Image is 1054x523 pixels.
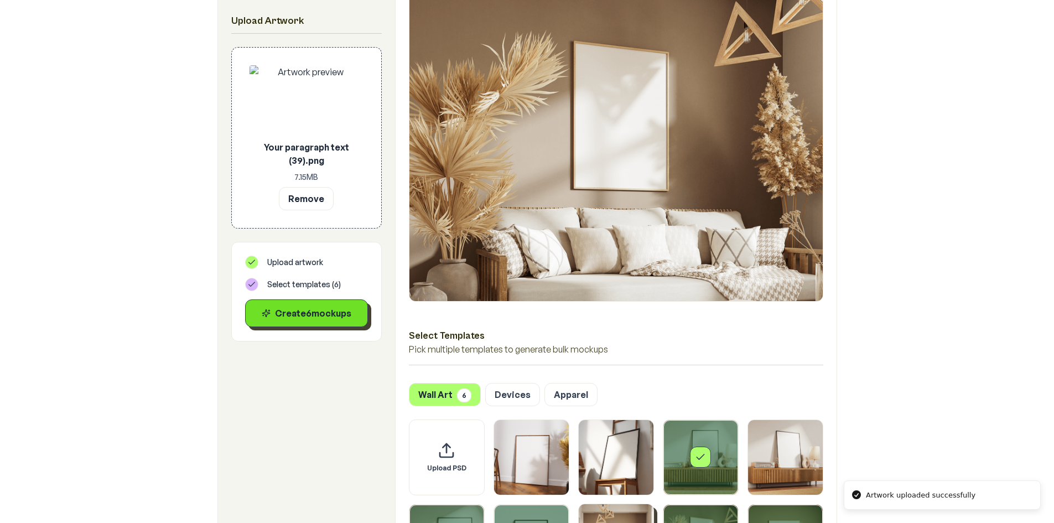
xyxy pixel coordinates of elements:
p: Pick multiple templates to generate bulk mockups [409,343,823,356]
p: Your paragraph text (39).png [250,141,364,167]
div: Artwork uploaded successfully [866,490,975,501]
div: Select template Framed Poster [494,420,569,495]
div: Upload custom PSD template [409,420,485,495]
img: Framed Poster [494,420,569,495]
button: Devices [485,383,540,406]
h2: Upload Artwork [231,13,382,29]
span: Select templates ( 6 ) [267,279,341,290]
img: Framed Poster 2 [579,420,653,495]
span: Upload artwork [267,257,323,268]
div: Select template Framed Poster 3 [663,420,739,495]
button: Apparel [544,383,598,406]
button: Wall Art6 [409,383,481,406]
button: Remove [279,187,334,210]
div: Create 6 mockup s [255,307,359,320]
button: Create6mockups [245,299,368,327]
div: Select template Framed Poster 2 [578,420,654,495]
div: Select template Framed Poster 4 [747,420,823,495]
img: Artwork preview [250,65,364,136]
p: 7.15 MB [250,172,364,183]
span: 6 [457,389,471,402]
h3: Select Templates [409,328,823,343]
span: Upload PSD [427,464,466,473]
img: Framed Poster 4 [748,420,823,495]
